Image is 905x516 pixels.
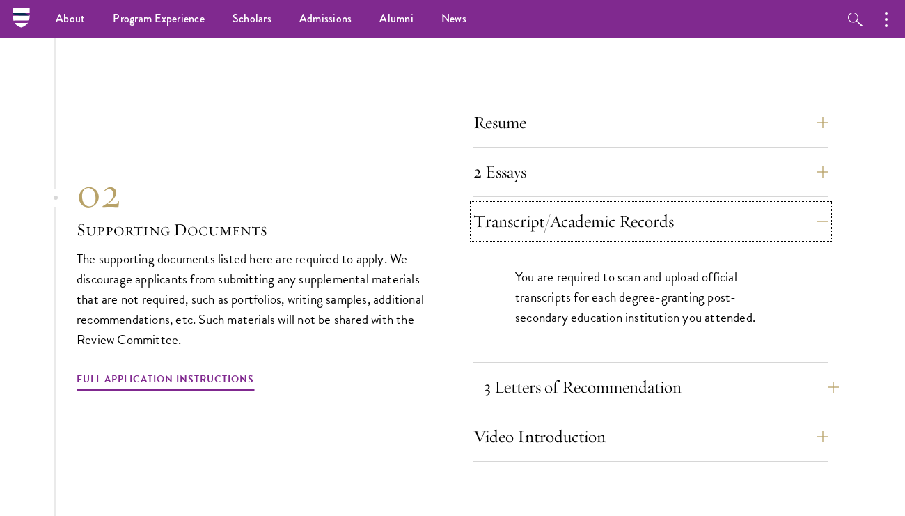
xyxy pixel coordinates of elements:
[77,370,254,392] a: Full Application Instructions
[473,205,828,238] button: Transcript/Academic Records
[473,155,828,189] button: 2 Essays
[473,420,828,453] button: Video Introduction
[515,267,787,327] p: You are required to scan and upload official transcripts for each degree-granting post-secondary ...
[77,168,432,218] div: 02
[77,218,432,242] h3: Supporting Documents
[484,370,839,404] button: 3 Letters of Recommendation
[473,106,828,139] button: Resume
[77,249,432,350] p: The supporting documents listed here are required to apply. We discourage applicants from submitt...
